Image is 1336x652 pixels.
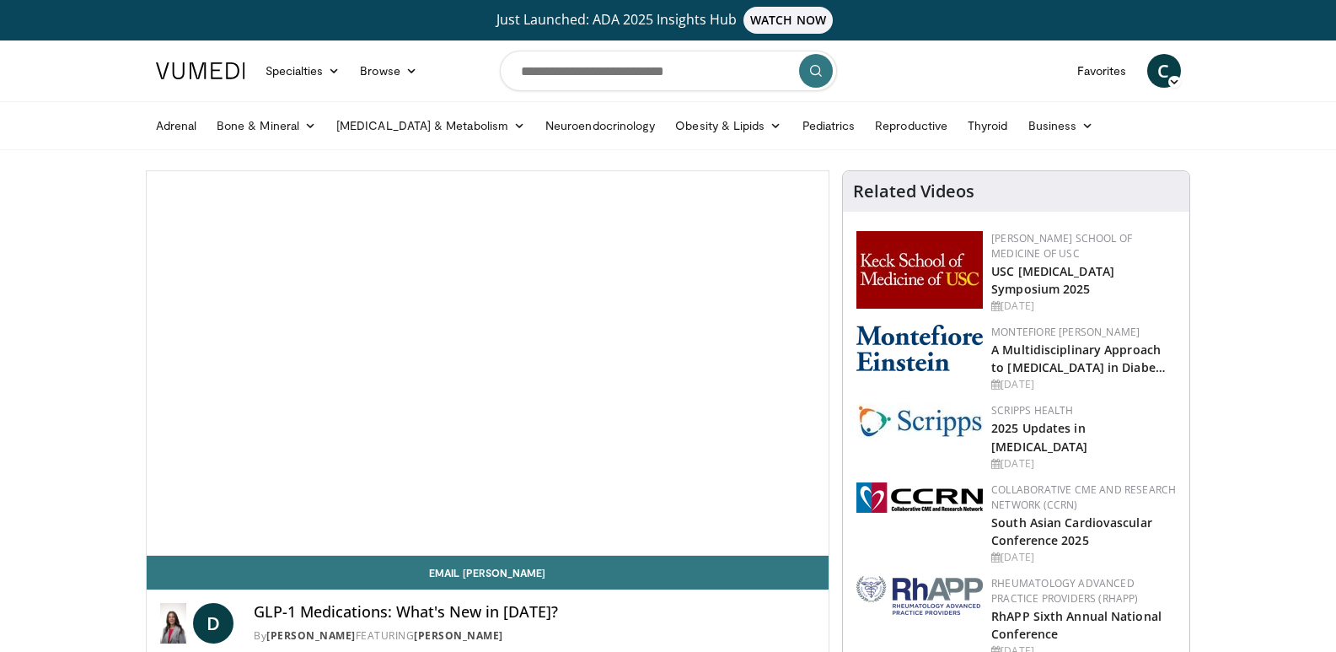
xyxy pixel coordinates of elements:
a: [PERSON_NAME] [414,628,503,643]
a: Browse [350,54,427,88]
a: South Asian Cardiovascular Conference 2025 [991,515,1152,548]
a: Neuroendocrinology [535,109,665,143]
a: Scripps Health [991,403,1073,418]
a: D [193,603,233,644]
input: Search topics, interventions [500,51,837,91]
img: a04ee3ba-8487-4636-b0fb-5e8d268f3737.png.150x105_q85_autocrop_double_scale_upscale_version-0.2.png [856,482,983,513]
div: [DATE] [991,299,1176,314]
a: Business [1018,109,1104,143]
video-js: Video Player [147,171,829,556]
span: WATCH NOW [743,7,833,34]
a: RhAPP Sixth Annual National Conference [991,608,1162,642]
a: Bone & Mineral [207,109,326,143]
a: [PERSON_NAME] School of Medicine of USC [991,231,1132,261]
h4: GLP-1 Medications: What's New in [DATE]? [254,603,815,622]
a: Adrenal [146,109,207,143]
div: [DATE] [991,456,1176,471]
a: Just Launched: ADA 2025 Insights HubWATCH NOW [158,7,1178,34]
img: 7b941f1f-d101-407a-8bfa-07bd47db01ba.png.150x105_q85_autocrop_double_scale_upscale_version-0.2.jpg [856,231,983,309]
img: Diana Isaacs [160,603,187,644]
a: 2025 Updates in [MEDICAL_DATA] [991,420,1087,454]
a: Pediatrics [792,109,866,143]
a: Specialties [255,54,351,88]
div: By FEATURING [254,628,815,644]
a: [PERSON_NAME] [266,628,356,643]
a: Reproductive [865,109,958,143]
a: USC [MEDICAL_DATA] Symposium 2025 [991,263,1114,297]
img: c9f2b0b7-b02a-4276-a72a-b0cbb4230bc1.jpg.150x105_q85_autocrop_double_scale_upscale_version-0.2.jpg [856,403,983,438]
a: C [1147,54,1181,88]
a: Email [PERSON_NAME] [147,556,829,590]
a: Thyroid [958,109,1018,143]
a: Montefiore [PERSON_NAME] [991,325,1140,339]
img: VuMedi Logo [156,62,245,79]
a: Favorites [1067,54,1137,88]
a: A Multidisciplinary Approach to [MEDICAL_DATA] in Diabe… [991,342,1166,375]
h4: Related Videos [853,181,974,202]
a: Obesity & Lipids [665,109,791,143]
a: Rheumatology Advanced Practice Providers (RhAPP) [991,576,1138,606]
div: [DATE] [991,550,1176,565]
img: 11a1138e-2689-4538-9ce3-9798b80e7b29.png.150x105_q85_autocrop_double_scale_upscale_version-0.2.png [856,576,983,615]
a: [MEDICAL_DATA] & Metabolism [326,109,535,143]
img: b0142b4c-93a1-4b58-8f91-5265c282693c.png.150x105_q85_autocrop_double_scale_upscale_version-0.2.png [856,325,983,371]
div: [DATE] [991,377,1176,392]
a: Collaborative CME and Research Network (CCRN) [991,482,1176,512]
